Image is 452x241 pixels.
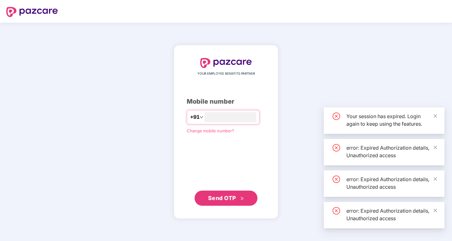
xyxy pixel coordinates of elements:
[240,197,244,201] span: double-right
[333,112,340,120] span: close-circle
[333,175,340,183] span: close-circle
[433,114,438,118] span: close
[195,191,257,206] button: Send OTPdouble-right
[333,207,340,215] span: close-circle
[187,97,265,106] div: Mobile number
[200,115,203,119] span: down
[346,112,437,128] div: Your session has expired. Login again to keep using the features.
[197,71,255,76] span: YOUR EMPLOYEE BENEFITS PARTNER
[190,113,200,121] span: +91
[346,207,437,222] div: error: Expired Authorization details, Unauthorized access
[346,175,437,191] div: error: Expired Authorization details, Unauthorized access
[433,145,438,150] span: close
[346,144,437,159] div: error: Expired Authorization details, Unauthorized access
[333,144,340,152] span: close-circle
[433,208,438,213] span: close
[200,58,252,68] img: logo
[187,128,234,133] a: Change mobile number?
[208,195,236,201] span: Send OTP
[6,7,58,17] img: logo
[433,177,438,181] span: close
